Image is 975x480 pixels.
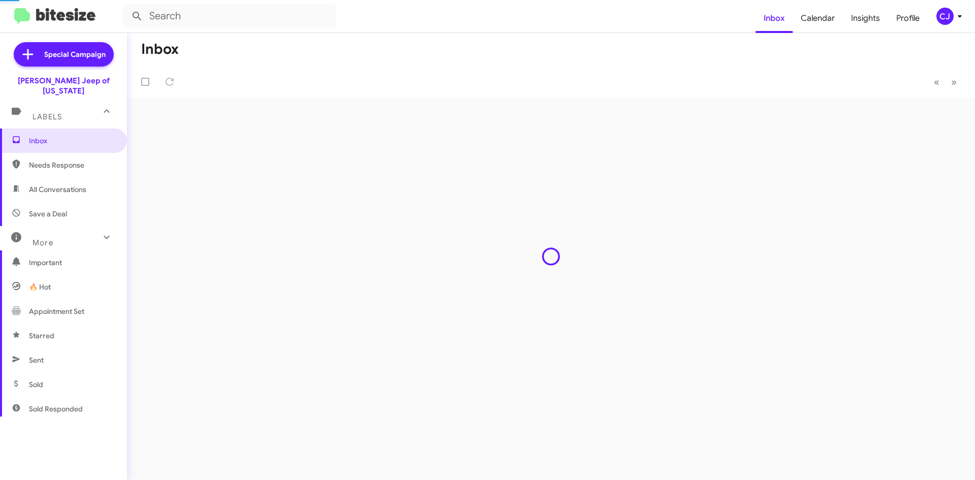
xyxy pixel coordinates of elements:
a: Profile [888,4,928,33]
button: Next [945,72,963,92]
span: Sent [29,355,44,365]
span: Sold [29,379,43,390]
span: Special Campaign [44,49,106,59]
span: Starred [29,331,54,341]
button: CJ [928,8,964,25]
span: Important [29,258,115,268]
span: » [951,76,957,88]
span: Labels [32,112,62,121]
span: All Conversations [29,184,86,195]
span: « [934,76,939,88]
h1: Inbox [141,41,179,57]
span: 🔥 Hot [29,282,51,292]
span: More [32,238,53,247]
a: Insights [843,4,888,33]
a: Inbox [756,4,793,33]
a: Special Campaign [14,42,114,67]
button: Previous [928,72,946,92]
span: Needs Response [29,160,115,170]
span: Save a Deal [29,209,67,219]
span: Appointment Set [29,306,84,316]
nav: Page navigation example [928,72,963,92]
div: CJ [936,8,954,25]
input: Search [123,4,336,28]
span: Inbox [29,136,115,146]
span: Sold Responded [29,404,83,414]
a: Calendar [793,4,843,33]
